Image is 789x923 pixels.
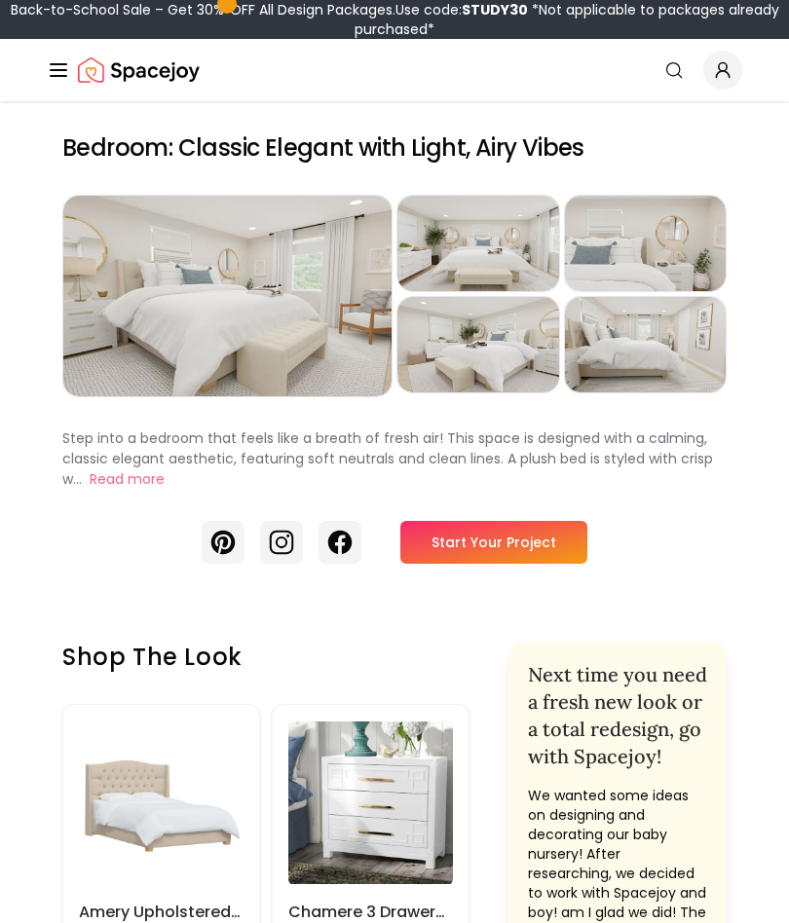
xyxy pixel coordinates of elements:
[62,642,470,673] h3: Shop the look
[288,720,453,885] img: Chamere 3 Drawer Nightstand image
[62,132,727,164] h2: Bedroom: Classic Elegant with Light, Airy Vibes
[47,39,742,101] nav: Global
[528,661,707,770] h2: Next time you need a fresh new look or a total redesign, go with Spacejoy!
[79,720,244,885] img: Amery Upholstered Bed-King image
[78,51,200,90] a: Spacejoy
[62,428,713,489] p: Step into a bedroom that feels like a breath of fresh air! This space is designed with a calming,...
[90,469,165,490] button: Read more
[400,521,587,564] a: Start Your Project
[78,51,200,90] img: Spacejoy Logo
